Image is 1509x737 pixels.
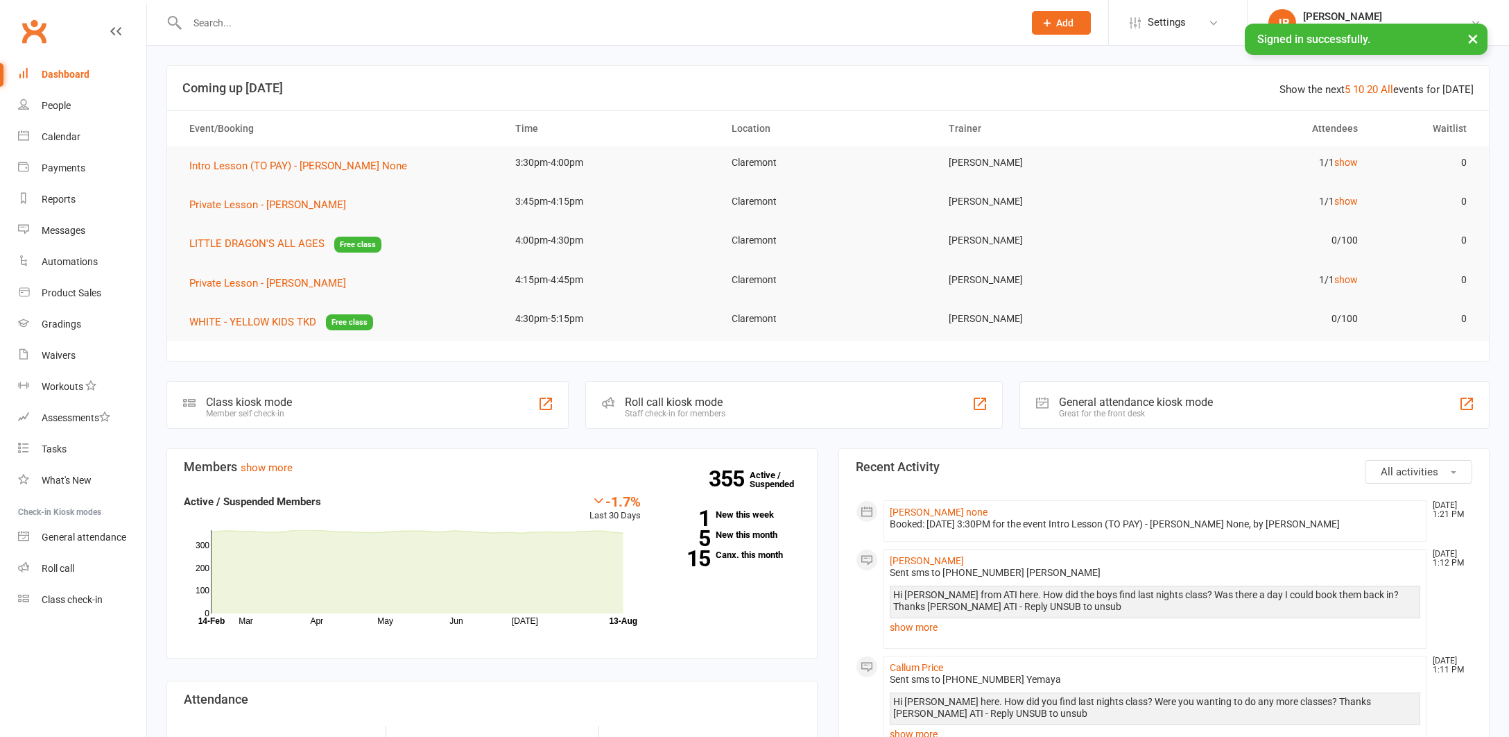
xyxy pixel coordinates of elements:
[936,303,1153,335] td: [PERSON_NAME]
[1148,7,1186,38] span: Settings
[17,14,51,49] a: Clubworx
[503,111,720,146] th: Time
[1426,656,1472,675] time: [DATE] 1:11 PM
[1460,24,1485,53] button: ×
[18,121,146,153] a: Calendar
[1370,146,1478,179] td: 0
[1153,146,1370,179] td: 1/1
[42,256,98,267] div: Automations
[18,403,146,434] a: Assessments
[42,225,85,236] div: Messages
[42,100,71,111] div: People
[42,319,81,330] div: Gradings
[719,185,936,218] td: Claremont
[719,146,936,179] td: Claremont
[1153,111,1370,146] th: Attendees
[936,111,1153,146] th: Trainer
[1367,83,1378,96] a: 20
[18,278,146,309] a: Product Sales
[709,468,750,489] strong: 355
[1334,157,1358,168] a: show
[18,553,146,584] a: Roll call
[1370,111,1478,146] th: Waitlist
[890,618,1420,637] a: show more
[42,287,101,298] div: Product Sales
[890,662,943,673] a: Callum Price
[189,275,356,291] button: Private Lesson - [PERSON_NAME]
[42,381,83,392] div: Workouts
[189,235,381,253] button: LITTLE DRAGON'S ALL AGESFree class
[1153,264,1370,296] td: 1/1
[936,185,1153,218] td: [PERSON_NAME]
[1056,17,1073,28] span: Add
[1370,264,1478,296] td: 0
[625,409,725,418] div: Staff check-in for members
[18,246,146,278] a: Automations
[18,465,146,496] a: What's New
[719,224,936,257] td: Claremont
[662,528,710,549] strong: 5
[18,184,146,215] a: Reports
[18,90,146,121] a: People
[625,396,725,409] div: Roll call kiosk mode
[184,460,800,474] h3: Members
[719,264,936,296] td: Claremont
[890,674,1061,685] span: Sent sms to [PHONE_NUMBER] Yemaya
[42,563,74,574] div: Roll call
[42,350,76,361] div: Waivers
[662,530,800,539] a: 5New this month
[890,507,988,518] a: [PERSON_NAME] none
[189,158,417,174] button: Intro Lesson (TO PAY) - [PERSON_NAME] None
[18,215,146,246] a: Messages
[1370,303,1478,335] td: 0
[503,185,720,218] td: 3:45pm-4:15pm
[334,237,381,253] span: Free class
[503,303,720,335] td: 4:30pm-5:15pm
[1370,224,1478,257] td: 0
[1303,23,1470,35] div: ATI Martial Arts - [GEOGRAPHIC_DATA]
[42,443,67,455] div: Tasks
[1279,81,1474,98] div: Show the next events for [DATE]
[189,316,316,328] span: WHITE - YELLOW KIDS TKD
[890,518,1420,530] div: Booked: [DATE] 3:30PM for the event Intro Lesson (TO PAY) - [PERSON_NAME] None, by [PERSON_NAME]
[1353,83,1364,96] a: 10
[662,548,710,569] strong: 15
[206,409,292,418] div: Member self check-in
[1257,33,1370,46] span: Signed in successfully.
[18,434,146,465] a: Tasks
[18,371,146,403] a: Workouts
[1153,303,1370,335] td: 0/100
[1426,550,1472,568] time: [DATE] 1:12 PM
[326,314,373,330] span: Free class
[893,589,1417,613] div: Hi [PERSON_NAME] from ATI here. How did the boys find last nights class? Was there a day I could ...
[241,461,293,474] a: show more
[1153,185,1370,218] td: 1/1
[893,696,1417,720] div: Hi [PERSON_NAME] here. How did you find last nights class? Were you wanting to do any more classe...
[1334,274,1358,285] a: show
[936,224,1153,257] td: [PERSON_NAME]
[1059,396,1213,409] div: General attendance kiosk mode
[719,111,936,146] th: Location
[18,309,146,340] a: Gradings
[184,495,321,508] strong: Active / Suspended Members
[42,594,103,605] div: Class check-in
[1345,83,1350,96] a: 5
[1426,501,1472,519] time: [DATE] 1:21 PM
[1334,196,1358,207] a: show
[182,81,1474,95] h3: Coming up [DATE]
[189,277,346,289] span: Private Lesson - [PERSON_NAME]
[42,532,126,543] div: General attendance
[1153,224,1370,257] td: 0/100
[18,584,146,616] a: Class kiosk mode
[1032,11,1091,35] button: Add
[662,508,710,529] strong: 1
[503,264,720,296] td: 4:15pm-4:45pm
[936,264,1153,296] td: [PERSON_NAME]
[503,224,720,257] td: 4:00pm-4:30pm
[750,460,811,499] a: 355Active / Suspended
[189,160,407,172] span: Intro Lesson (TO PAY) - [PERSON_NAME] None
[1381,466,1438,478] span: All activities
[1303,10,1470,23] div: [PERSON_NAME]
[183,13,1014,33] input: Search...
[719,303,936,335] td: Claremont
